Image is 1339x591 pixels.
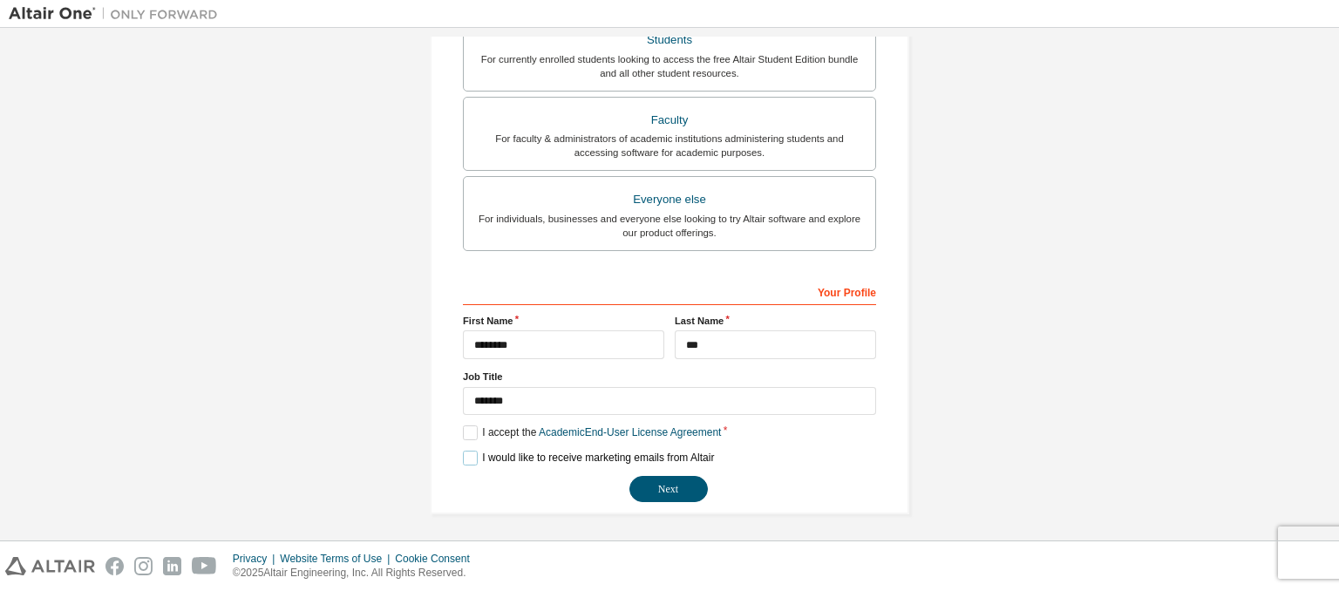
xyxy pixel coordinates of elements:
[105,557,124,575] img: facebook.svg
[474,108,865,132] div: Faculty
[463,425,721,440] label: I accept the
[463,370,876,384] label: Job Title
[463,277,876,305] div: Your Profile
[280,552,395,566] div: Website Terms of Use
[474,52,865,80] div: For currently enrolled students looking to access the free Altair Student Edition bundle and all ...
[474,28,865,52] div: Students
[474,132,865,160] div: For faculty & administrators of academic institutions administering students and accessing softwa...
[192,557,217,575] img: youtube.svg
[134,557,153,575] img: instagram.svg
[9,5,227,23] img: Altair One
[163,557,181,575] img: linkedin.svg
[675,314,876,328] label: Last Name
[474,187,865,212] div: Everyone else
[395,552,479,566] div: Cookie Consent
[463,314,664,328] label: First Name
[233,566,480,581] p: © 2025 Altair Engineering, Inc. All Rights Reserved.
[463,451,714,465] label: I would like to receive marketing emails from Altair
[233,552,280,566] div: Privacy
[474,212,865,240] div: For individuals, businesses and everyone else looking to try Altair software and explore our prod...
[539,426,721,438] a: Academic End-User License Agreement
[629,476,708,502] button: Next
[5,557,95,575] img: altair_logo.svg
